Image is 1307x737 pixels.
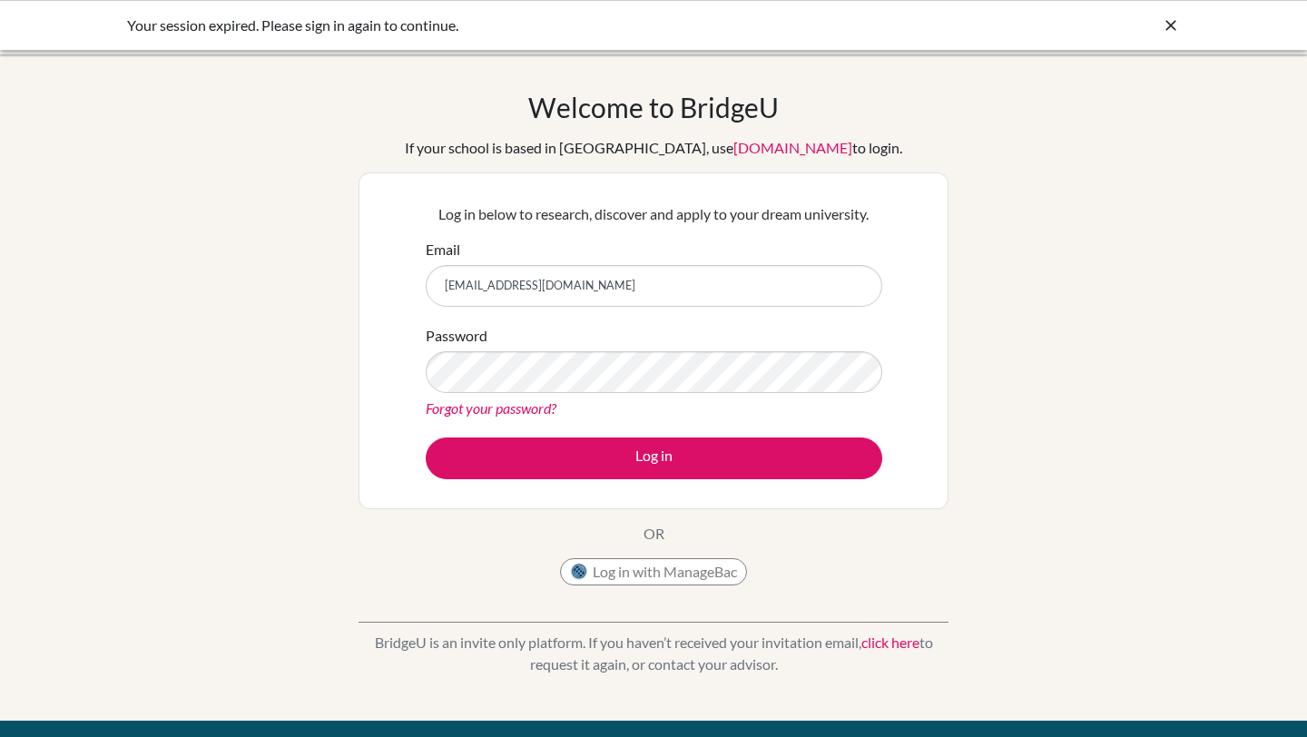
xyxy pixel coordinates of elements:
label: Email [426,239,460,260]
p: Log in below to research, discover and apply to your dream university. [426,203,882,225]
p: BridgeU is an invite only platform. If you haven’t received your invitation email, to request it ... [359,632,948,675]
button: Log in [426,437,882,479]
div: Your session expired. Please sign in again to continue. [127,15,908,36]
a: Forgot your password? [426,399,556,417]
p: OR [644,523,664,545]
label: Password [426,325,487,347]
button: Log in with ManageBac [560,558,747,585]
a: [DOMAIN_NAME] [733,139,852,156]
a: click here [861,634,919,651]
h1: Welcome to BridgeU [528,91,779,123]
div: If your school is based in [GEOGRAPHIC_DATA], use to login. [405,137,902,159]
